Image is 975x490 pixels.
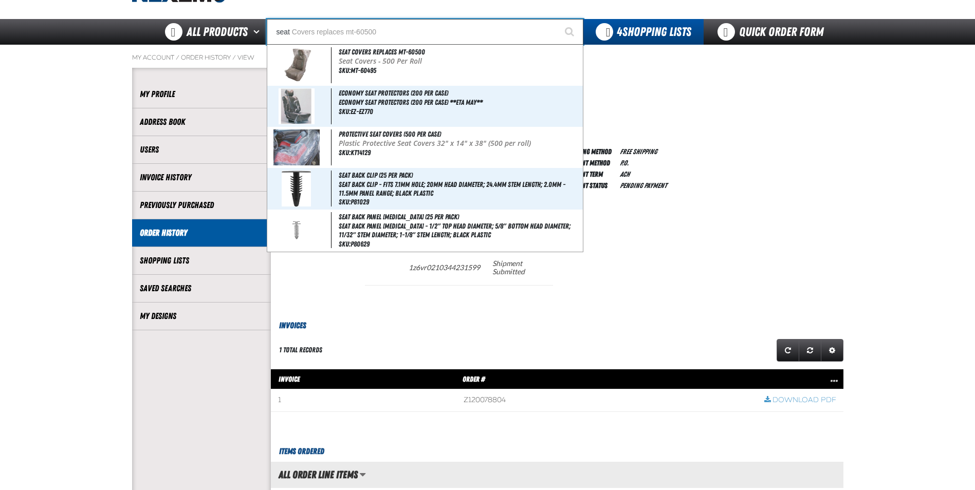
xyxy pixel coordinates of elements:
span: Protective Seat Covers (500 per case) [339,130,441,138]
h3: Items Ordered [271,445,843,458]
span: SKU:EZ-EZ770 [339,107,373,116]
span: Seat Covers replaces mt-60500 [339,48,425,56]
span: Invoice [279,375,300,383]
img: 5b11585b0c77b505681648-kt14129_1.jpg [273,129,320,165]
a: Order History [140,227,263,239]
a: Order History [181,53,231,62]
td: Z120078804 [456,389,757,412]
a: Quick Order Form [704,19,843,45]
td: Payment Status [565,179,616,191]
img: 5b1159c4d2730302567761-i_p81029.jpg [282,171,311,206]
td: 1z6vr0210344231599 [402,249,486,285]
span: Shopping Lists [617,25,691,39]
span: / [232,53,236,62]
th: Row actions [757,369,843,389]
td: 1 [271,389,456,412]
span: Free Shipping [620,147,657,156]
span: SKU:P81029 [339,198,369,206]
span: SKU:MT-60495 [339,66,376,74]
h3: Invoices [271,319,843,332]
td: Shipping Method [565,145,616,157]
strong: 4 [617,25,622,39]
a: Users [140,144,263,156]
span: Seat Back Clip (25 per pack) [339,171,413,179]
img: 5b1158a04fe0b853943114-ez770.jpg [279,88,315,124]
span: / [176,53,179,62]
button: You have 4 Shopping Lists. Open to view details [583,19,704,45]
button: Start Searching [558,19,583,45]
p: Plastic Protective Seat Covers 32" x 14" x 38" (500 per roll) [339,139,581,148]
span: SKU:P80629 [339,240,370,248]
img: 5b1158aaeca96866628386-60495.jpg [279,47,315,83]
div: 1 total records [279,345,322,355]
span: Order # [463,375,485,383]
span: Economy Seat Protectors (200 per case) [339,89,448,97]
a: Download PDF row action [764,395,836,405]
a: Expand or Collapse Grid Settings [821,339,843,362]
h2: All Order Line Items [271,469,358,480]
button: Manage grid views. Current view is All Order Line Items [359,466,366,483]
td: Shipment Submitted [486,249,553,285]
td: Payment Method [565,157,616,168]
a: Previously Purchased [140,199,263,211]
a: Reset grid action [799,339,821,362]
a: Address Book [140,116,263,128]
td: Shipping Tracking Numbers [279,229,361,303]
a: My Designs [140,310,263,322]
span: P.O. [620,159,629,167]
span: Seat Back Panel [MEDICAL_DATA] - 1/2" Top Head Diameter; 5/8" Bottom Head Diameter; 11/32" Stem D... [339,222,581,239]
span: All Products [187,23,248,41]
a: Refresh grid action [777,339,799,362]
a: Saved Searches [140,282,263,294]
a: Shopping Lists [140,255,263,267]
span: SKU:KT14129 [339,148,371,157]
span: Seat Back Clip - Fits 7.1mm Hole; 20mm Head Diameter; 24.4mm Stem Length; 2.0mm - 11.5mm Panel Ra... [339,180,581,198]
a: My Account [132,53,174,62]
button: Open All Products pages [250,19,267,45]
img: 5b1159b252fab120071248-p80629.jpg [279,212,315,248]
p: Seat Covers - 500 Per Roll [339,57,581,66]
span: Pending payment [620,181,667,190]
span: Economy Seat Protectors (200 per case) **ETA May** [339,98,581,107]
span: ACH [620,170,630,178]
a: View [237,53,254,62]
nav: Breadcrumbs [132,53,843,62]
input: Search [267,19,583,45]
a: My Profile [140,88,263,100]
span: Seat Back Panel [MEDICAL_DATA] (25 per pack) [339,213,459,221]
a: Invoice History [140,172,263,183]
td: Payment Term [565,168,616,179]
